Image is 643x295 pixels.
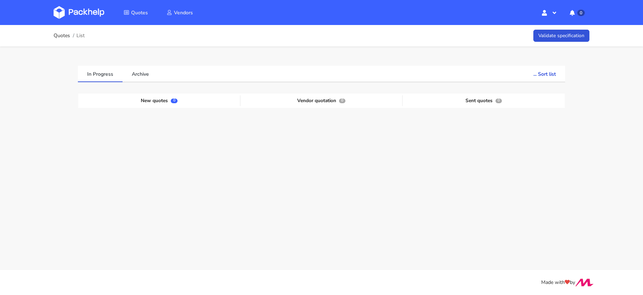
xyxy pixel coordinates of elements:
[54,6,104,19] img: Dashboard
[54,33,70,39] a: Quotes
[240,95,403,106] div: Vendor quotation
[575,279,594,286] img: Move Closer
[339,99,345,103] span: 0
[158,6,201,19] a: Vendors
[115,6,156,19] a: Quotes
[44,279,599,287] div: Made with by
[495,99,502,103] span: 0
[524,66,565,81] button: ... Sort list
[78,95,240,106] div: New quotes
[76,33,85,39] span: List
[564,6,589,19] button: 0
[78,66,123,81] a: In Progress
[171,99,177,103] span: 0
[123,66,158,81] a: Archive
[174,9,193,16] span: Vendors
[131,9,148,16] span: Quotes
[577,10,585,16] span: 0
[403,95,565,106] div: Sent quotes
[533,30,589,42] a: Validate specification
[54,29,85,43] nav: breadcrumb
